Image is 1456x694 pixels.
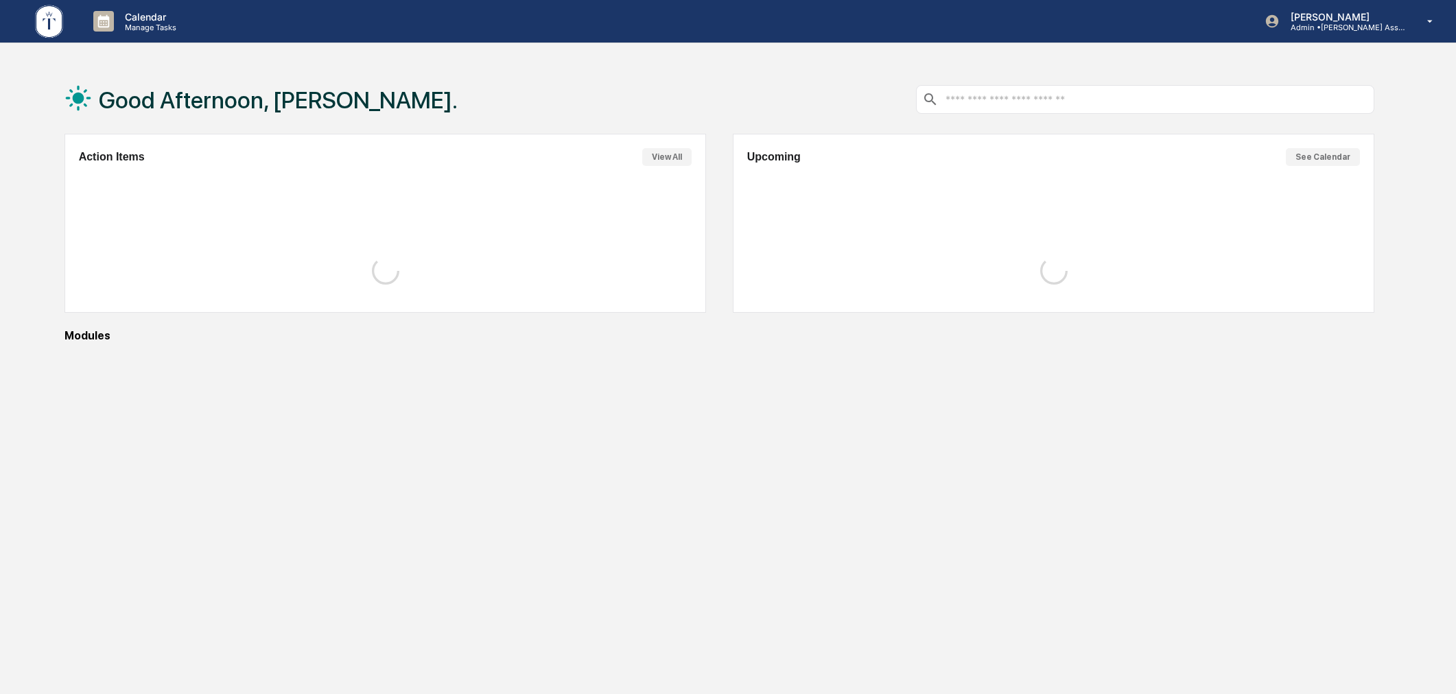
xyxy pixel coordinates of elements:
p: Calendar [114,11,183,23]
p: Admin • [PERSON_NAME] Asset Management LLC [1280,23,1407,32]
img: logo [33,3,66,40]
h2: Upcoming [747,151,801,163]
p: Manage Tasks [114,23,183,32]
div: Modules [64,329,1375,342]
p: [PERSON_NAME] [1280,11,1407,23]
h1: Good Afternoon, [PERSON_NAME]. [99,86,458,114]
button: View All [642,148,692,166]
h2: Action Items [79,151,145,163]
button: See Calendar [1286,148,1360,166]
